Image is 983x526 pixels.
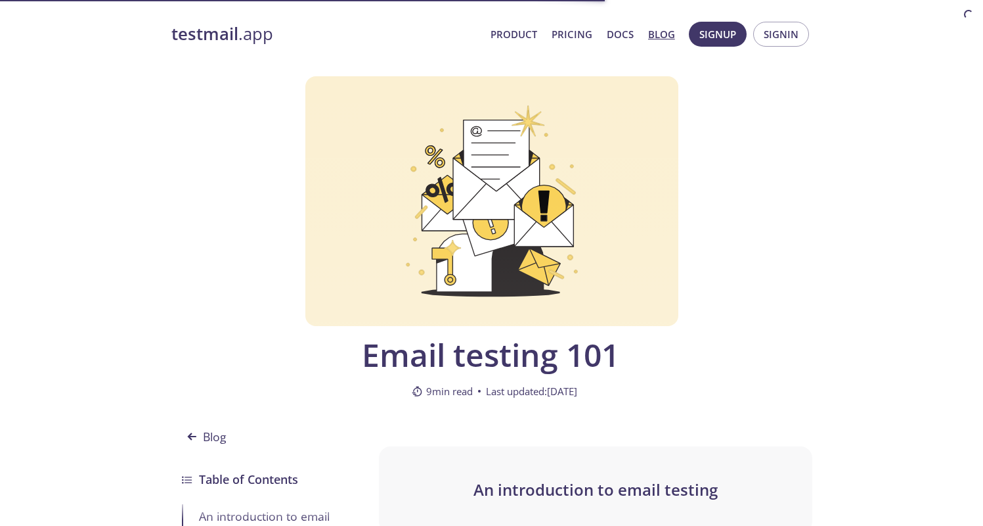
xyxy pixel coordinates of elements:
button: Signin [753,22,809,47]
span: An introduction to email testing [473,479,718,500]
a: Docs [607,26,634,43]
h3: Table of Contents [199,470,298,489]
strong: testmail [171,22,238,45]
a: Pricing [552,26,592,43]
span: Blog [182,424,234,449]
span: Signup [699,26,736,43]
a: Blog [648,26,675,43]
a: Blog [182,406,338,454]
span: Email testing 101 [266,337,715,373]
button: Signup [689,22,747,47]
span: Last updated: [DATE] [486,383,577,399]
span: Signin [764,26,798,43]
span: 9 min read [412,383,473,399]
a: testmail.app [171,23,480,45]
a: Product [491,26,537,43]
